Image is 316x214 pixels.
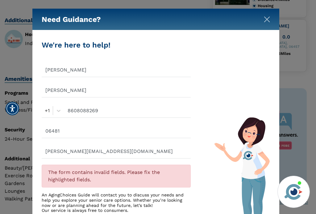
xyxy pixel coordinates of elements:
[42,124,191,138] input: Zip Code*
[6,102,19,115] div: Accessibility Menu
[42,39,191,51] div: We're here to help!
[283,181,304,202] img: avatar
[264,16,270,23] img: modal-close.svg
[42,165,191,187] div: The form contains invalid fields. Please fix the highlighted fields.
[42,63,191,77] input: First Name*
[42,83,191,97] input: Last Name*
[264,15,270,21] button: Close
[64,104,191,118] input: Phone*
[42,9,101,30] h5: Need Guidance?
[42,144,191,158] input: Email*
[42,192,191,213] div: An AgingChoices Guide will contact you to discuss your needs and help you explore your senior car...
